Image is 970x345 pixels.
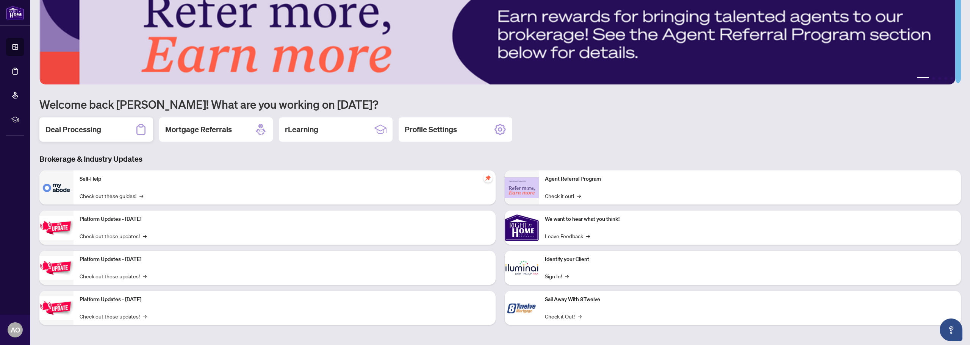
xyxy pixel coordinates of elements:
[143,312,147,320] span: →
[505,177,539,198] img: Agent Referral Program
[80,192,143,200] a: Check out these guides!→
[545,255,955,264] p: Identify your Client
[80,272,147,280] a: Check out these updates!→
[932,77,935,80] button: 2
[45,124,101,135] h2: Deal Processing
[39,216,74,240] img: Platform Updates - July 21, 2025
[165,124,232,135] h2: Mortgage Referrals
[586,232,590,240] span: →
[940,318,962,341] button: Open asap
[505,291,539,325] img: Sail Away With 8Twelve
[483,173,493,183] span: pushpin
[143,272,147,280] span: →
[545,215,955,223] p: We want to hear what you think!
[80,312,147,320] a: Check out these updates!→
[80,295,490,304] p: Platform Updates - [DATE]
[565,272,569,280] span: →
[545,272,569,280] a: Sign In!→
[505,251,539,285] img: Identify your Client
[80,215,490,223] p: Platform Updates - [DATE]
[39,296,74,320] img: Platform Updates - June 23, 2025
[39,97,961,111] h1: Welcome back [PERSON_NAME]! What are you working on [DATE]?
[80,175,490,183] p: Self-Help
[80,232,147,240] a: Check out these updates!→
[285,124,318,135] h2: rLearning
[545,232,590,240] a: Leave Feedback→
[143,232,147,240] span: →
[39,256,74,280] img: Platform Updates - July 8, 2025
[944,77,947,80] button: 4
[545,312,582,320] a: Check it Out!→
[545,192,581,200] a: Check it out!→
[545,175,955,183] p: Agent Referral Program
[950,77,953,80] button: 5
[11,325,20,335] span: AO
[505,211,539,245] img: We want to hear what you think!
[39,170,74,205] img: Self-Help
[938,77,941,80] button: 3
[6,6,24,20] img: logo
[139,192,143,200] span: →
[39,154,961,164] h3: Brokerage & Industry Updates
[80,255,490,264] p: Platform Updates - [DATE]
[545,295,955,304] p: Sail Away With 8Twelve
[578,312,582,320] span: →
[917,77,929,80] button: 1
[577,192,581,200] span: →
[405,124,457,135] h2: Profile Settings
